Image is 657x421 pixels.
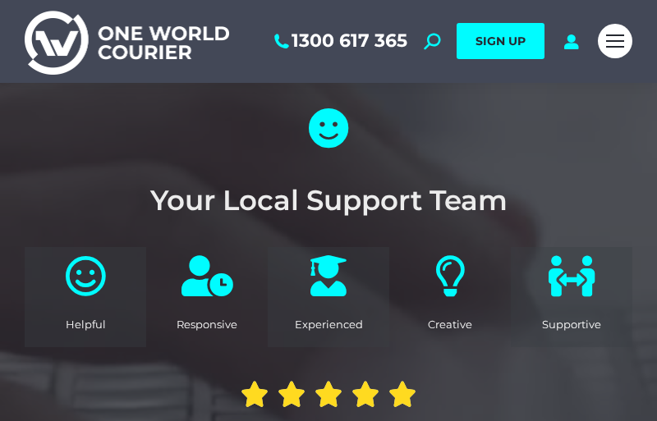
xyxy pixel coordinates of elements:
p: Creative [397,318,503,332]
div: 5/5 [241,380,416,408]
p: Helpful [33,318,138,332]
p: Supportive [519,318,624,332]
a: Mobile menu icon [598,24,632,58]
i:  [241,380,269,408]
p: Responsive [154,318,260,332]
i:  [278,380,306,408]
i:  [315,380,342,408]
span: SIGN UP [476,34,526,48]
a: 1300 617 365 [271,30,407,52]
p: Experienced [276,318,381,332]
i:  [388,380,416,408]
h2: Your Local Support Team [41,186,616,214]
i:  [351,380,379,408]
img: One World Courier [25,8,229,75]
a: SIGN UP [457,23,544,59]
